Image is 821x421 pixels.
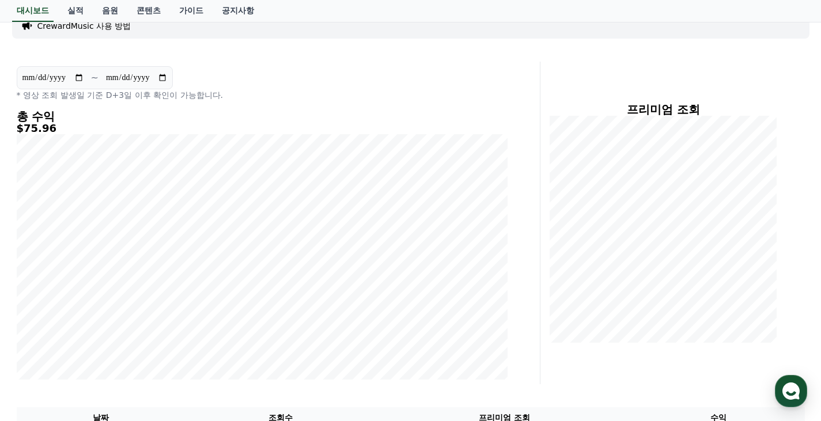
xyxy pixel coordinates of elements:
span: 홈 [36,343,43,352]
a: 홈 [3,325,76,354]
p: ~ [91,71,99,85]
a: 설정 [149,325,221,354]
a: 대화 [76,325,149,354]
h4: 프리미엄 조회 [550,103,777,116]
span: 설정 [178,343,192,352]
h5: $75.96 [17,123,508,134]
a: CrewardMusic 사용 방법 [37,20,131,32]
p: * 영상 조회 발생일 기준 D+3일 이후 확인이 가능합니다. [17,89,508,101]
h4: 총 수익 [17,110,508,123]
span: 대화 [105,343,119,352]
